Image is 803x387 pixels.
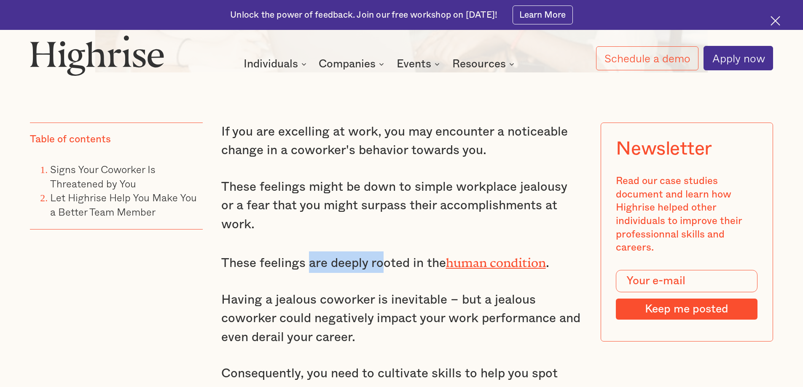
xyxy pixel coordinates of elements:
div: Individuals [244,59,298,69]
p: If you are excelling at work, you may encounter a noticeable change in a coworker's behavior towa... [221,123,582,160]
a: Signs Your Coworker Is Threatened by You [50,161,156,191]
p: Having a jealous coworker is inevitable – but a jealous coworker could negatively impact your wor... [221,291,582,347]
div: Resources [452,59,506,69]
a: human condition [446,256,546,264]
input: Your e-mail [616,270,757,293]
div: Table of contents [30,133,111,147]
div: Companies [319,59,387,69]
a: Learn More [513,5,573,24]
img: Cross icon [771,16,780,26]
img: Highrise logo [30,35,164,75]
p: These feelings might be down to simple workplace jealousy or a fear that you might surpass their ... [221,178,582,234]
div: Newsletter [616,138,712,160]
div: Events [397,59,442,69]
div: Individuals [244,59,309,69]
div: Read our case studies document and learn how Highrise helped other individuals to improve their p... [616,175,757,255]
div: Resources [452,59,517,69]
a: Apply now [704,46,773,70]
a: Schedule a demo [596,46,699,70]
p: These feelings are deeply rooted in the . [221,251,582,273]
div: Events [397,59,431,69]
form: Modal Form [616,270,757,320]
div: Unlock the power of feedback. Join our free workshop on [DATE]! [230,9,497,21]
div: Companies [319,59,376,69]
a: Let Highrise Help You Make You a Better Team Member [50,189,197,219]
input: Keep me posted [616,299,757,320]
